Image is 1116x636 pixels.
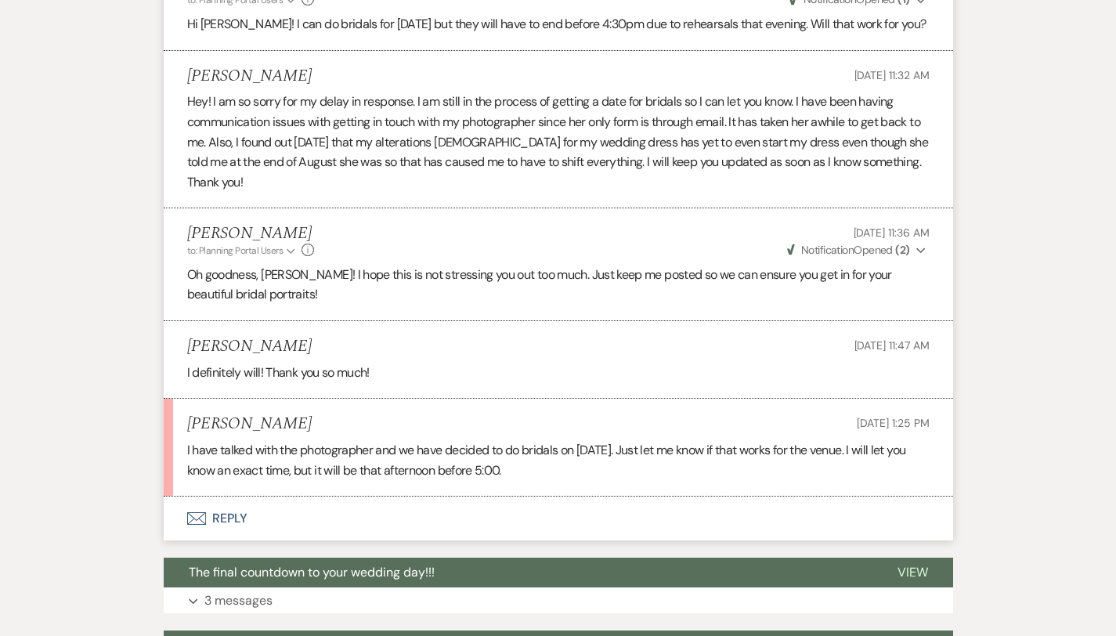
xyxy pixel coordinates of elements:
[164,587,953,614] button: 3 messages
[872,558,953,587] button: View
[187,224,315,244] h5: [PERSON_NAME]
[187,265,930,305] p: Oh goodness, [PERSON_NAME]! I hope this is not stressing you out too much. Just keep me posted so...
[187,244,298,258] button: to: Planning Portal Users
[164,497,953,540] button: Reply
[854,226,930,240] span: [DATE] 11:36 AM
[785,242,930,258] button: NotificationOpened (2)
[854,68,930,82] span: [DATE] 11:32 AM
[857,416,929,430] span: [DATE] 1:25 PM
[187,414,312,434] h5: [PERSON_NAME]
[187,244,284,257] span: to: Planning Portal Users
[801,243,854,257] span: Notification
[187,92,930,192] p: Hey! I am so sorry for my delay in response. I am still in the process of getting a date for brid...
[895,243,909,257] strong: ( 2 )
[854,338,930,352] span: [DATE] 11:47 AM
[897,564,928,580] span: View
[204,591,273,611] p: 3 messages
[787,243,910,257] span: Opened
[189,564,435,580] span: The final countdown to your wedding day!!!
[164,558,872,587] button: The final countdown to your wedding day!!!
[187,440,930,480] p: I have talked with the photographer and we have decided to do bridals on [DATE]. Just let me know...
[187,67,312,86] h5: [PERSON_NAME]
[187,363,930,383] p: I definitely will! Thank you so much!
[187,337,312,356] h5: [PERSON_NAME]
[187,14,930,34] p: Hi [PERSON_NAME]! I can do bridals for [DATE] but they will have to end before 4:30pm due to rehe...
